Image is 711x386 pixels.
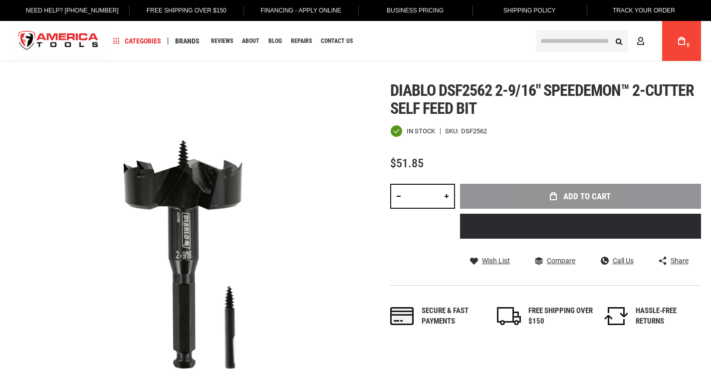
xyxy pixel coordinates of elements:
[497,307,521,325] img: shipping
[390,307,414,325] img: payments
[291,38,312,44] span: Repairs
[390,125,435,137] div: Availability
[503,7,556,14] span: Shipping Policy
[601,256,634,265] a: Call Us
[470,256,510,265] a: Wish List
[321,38,353,44] span: Contact Us
[422,306,486,327] div: Secure & fast payments
[286,34,316,48] a: Repairs
[390,156,424,170] span: $51.85
[390,81,695,118] span: Diablo dsf2562 2-9/16" speedemon™ 2-cutter self feed bit
[171,34,204,48] a: Brands
[609,31,628,50] button: Search
[445,128,461,134] strong: SKU
[671,257,689,264] span: Share
[687,42,690,48] span: 0
[535,256,575,265] a: Compare
[207,34,237,48] a: Reviews
[211,38,233,44] span: Reviews
[316,34,357,48] a: Contact Us
[407,128,435,134] span: In stock
[10,22,107,60] img: America Tools
[613,257,634,264] span: Call Us
[636,306,701,327] div: HASSLE-FREE RETURNS
[528,306,593,327] div: FREE SHIPPING OVER $150
[547,257,575,264] span: Compare
[109,34,166,48] a: Categories
[268,38,282,44] span: Blog
[242,38,259,44] span: About
[264,34,286,48] a: Blog
[10,22,107,60] a: store logo
[461,128,487,134] div: DSF2562
[237,34,264,48] a: About
[604,307,628,325] img: returns
[113,37,161,44] span: Categories
[672,21,691,61] a: 0
[175,37,200,44] span: Brands
[482,257,510,264] span: Wish List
